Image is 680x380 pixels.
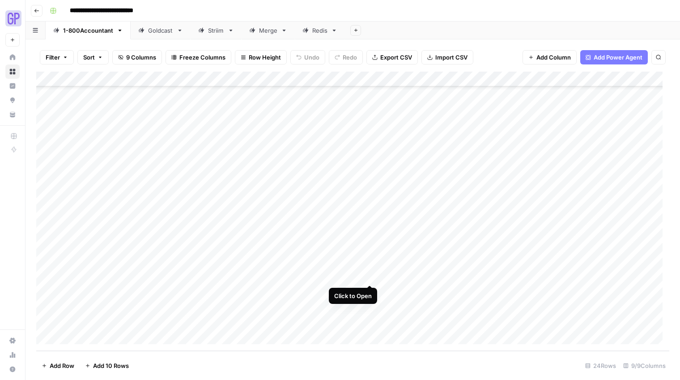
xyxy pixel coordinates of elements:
[5,107,20,122] a: Your Data
[249,53,281,62] span: Row Height
[334,291,372,300] div: Click to Open
[5,79,20,93] a: Insights
[312,26,327,35] div: Redis
[290,50,325,64] button: Undo
[131,21,191,39] a: Goldcast
[5,333,20,348] a: Settings
[50,361,74,370] span: Add Row
[46,53,60,62] span: Filter
[191,21,242,39] a: Striim
[259,26,277,35] div: Merge
[5,7,20,30] button: Workspace: Growth Plays
[93,361,129,370] span: Add 10 Rows
[83,53,95,62] span: Sort
[36,359,80,373] button: Add Row
[329,50,363,64] button: Redo
[166,50,231,64] button: Freeze Columns
[620,359,669,373] div: 9/9 Columns
[112,50,162,64] button: 9 Columns
[80,359,134,373] button: Add 10 Rows
[421,50,473,64] button: Import CSV
[242,21,295,39] a: Merge
[435,53,467,62] span: Import CSV
[5,362,20,376] button: Help + Support
[208,26,224,35] div: Striim
[63,26,113,35] div: 1-800Accountant
[5,10,21,26] img: Growth Plays Logo
[40,50,74,64] button: Filter
[343,53,357,62] span: Redo
[523,50,577,64] button: Add Column
[77,50,109,64] button: Sort
[582,359,620,373] div: 24 Rows
[5,348,20,362] a: Usage
[179,53,225,62] span: Freeze Columns
[46,21,131,39] a: 1-800Accountant
[536,53,571,62] span: Add Column
[235,50,287,64] button: Row Height
[580,50,648,64] button: Add Power Agent
[380,53,412,62] span: Export CSV
[295,21,345,39] a: Redis
[126,53,156,62] span: 9 Columns
[366,50,418,64] button: Export CSV
[5,64,20,79] a: Browse
[148,26,173,35] div: Goldcast
[304,53,319,62] span: Undo
[594,53,642,62] span: Add Power Agent
[5,93,20,107] a: Opportunities
[5,50,20,64] a: Home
